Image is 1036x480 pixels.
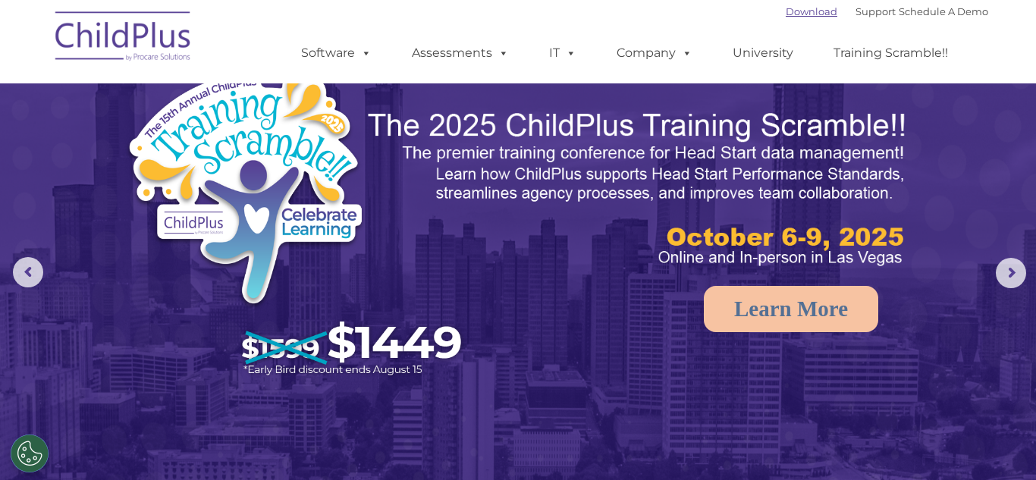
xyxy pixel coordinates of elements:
[397,38,524,68] a: Assessments
[855,5,896,17] a: Support
[48,1,199,77] img: ChildPlus by Procare Solutions
[717,38,808,68] a: University
[704,286,878,332] a: Learn More
[786,5,988,17] font: |
[11,435,49,472] button: Cookies Settings
[601,38,708,68] a: Company
[286,38,387,68] a: Software
[786,5,837,17] a: Download
[534,38,592,68] a: IT
[818,38,963,68] a: Training Scramble!!
[899,5,988,17] a: Schedule A Demo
